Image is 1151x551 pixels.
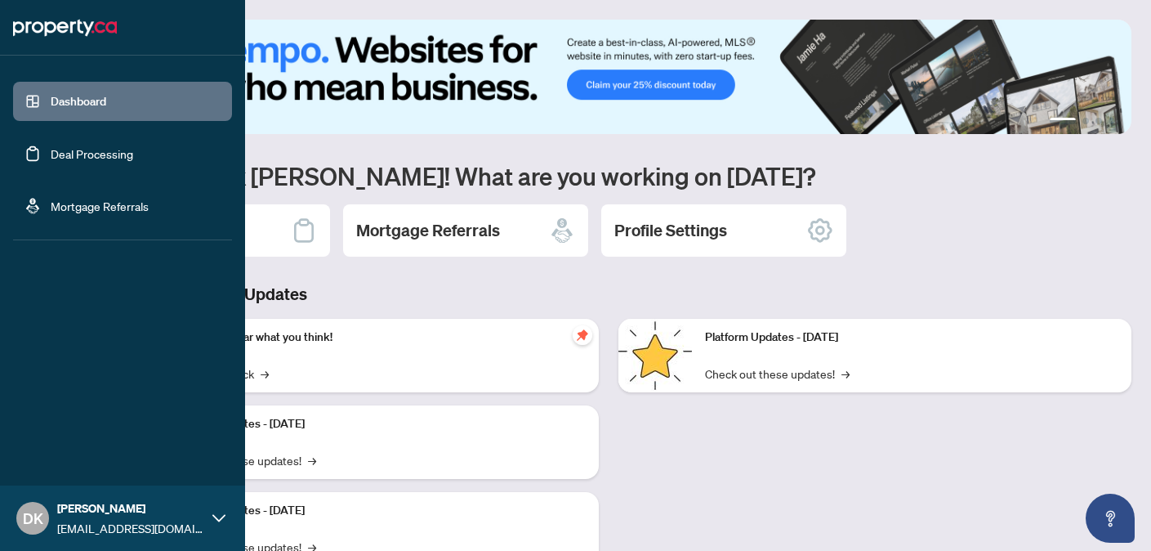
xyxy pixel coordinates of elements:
span: pushpin [573,325,592,345]
h2: Profile Settings [614,219,727,242]
h1: Welcome back [PERSON_NAME]! What are you working on [DATE]? [85,160,1131,191]
button: 3 [1095,118,1102,124]
button: Open asap [1086,494,1135,543]
p: Platform Updates - [DATE] [172,415,586,433]
a: Check out these updates!→ [705,365,850,383]
h3: Brokerage & Industry Updates [85,283,1131,306]
p: Platform Updates - [DATE] [705,329,1119,347]
span: → [308,451,316,469]
p: We want to hear what you think! [172,329,586,347]
a: Dashboard [51,94,106,109]
img: Platform Updates - June 23, 2025 [618,319,692,392]
span: [PERSON_NAME] [57,499,204,517]
p: Platform Updates - [DATE] [172,502,586,520]
a: Mortgage Referrals [51,199,149,213]
button: 2 [1082,118,1089,124]
button: 4 [1109,118,1115,124]
span: [EMAIL_ADDRESS][DOMAIN_NAME] [57,519,204,537]
img: Slide 0 [85,20,1131,134]
img: logo [13,15,117,41]
a: Deal Processing [51,146,133,161]
span: → [841,365,850,383]
span: DK [23,507,43,530]
h2: Mortgage Referrals [356,219,500,242]
button: 1 [1050,118,1076,124]
span: → [261,365,269,383]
